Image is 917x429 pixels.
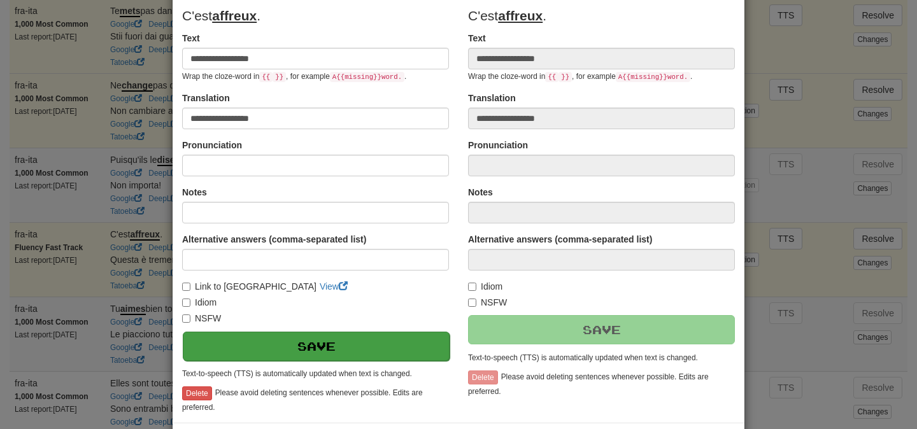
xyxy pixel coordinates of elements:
label: Notes [468,186,493,199]
label: Alternative answers (comma-separated list) [182,233,366,246]
code: {{ [545,72,558,82]
input: NSFW [182,314,190,323]
input: Idiom [468,283,476,291]
u: affreux [498,8,543,23]
small: Wrap the cloze-word in , for example . [182,72,406,81]
button: Delete [182,386,212,400]
small: Please avoid deleting sentences whenever possible. Edits are preferred. [468,372,709,395]
small: Wrap the cloze-word in , for example . [468,72,692,81]
label: NSFW [468,296,507,309]
input: NSFW [468,299,476,307]
label: Alternative answers (comma-separated list) [468,233,652,246]
code: }} [558,72,572,82]
code: {{ [259,72,273,82]
small: Please avoid deleting sentences whenever possible. Edits are preferred. [182,388,423,411]
input: Idiom [182,299,190,307]
button: Save [183,332,450,361]
small: Text-to-speech (TTS) is automatically updated when text is changed. [182,369,412,378]
button: Save [468,315,735,344]
code: A {{ missing }} word. [330,72,404,82]
span: C'est . [468,8,546,23]
a: View [320,281,348,292]
label: Notes [182,186,207,199]
label: NSFW [182,312,221,325]
button: Delete [468,370,498,384]
label: Idiom [468,280,502,293]
label: Pronunciation [182,139,242,151]
label: Translation [468,92,516,104]
input: Link to [GEOGRAPHIC_DATA] [182,283,190,291]
code: }} [273,72,286,82]
code: A {{ missing }} word. [616,72,690,82]
label: Text [182,32,200,45]
label: Translation [182,92,230,104]
label: Text [468,32,486,45]
span: C'est . [182,8,260,23]
small: Text-to-speech (TTS) is automatically updated when text is changed. [468,353,698,362]
u: affreux [212,8,257,23]
label: Pronunciation [468,139,528,151]
label: Idiom [182,296,217,309]
label: Link to [GEOGRAPHIC_DATA] [182,280,316,293]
